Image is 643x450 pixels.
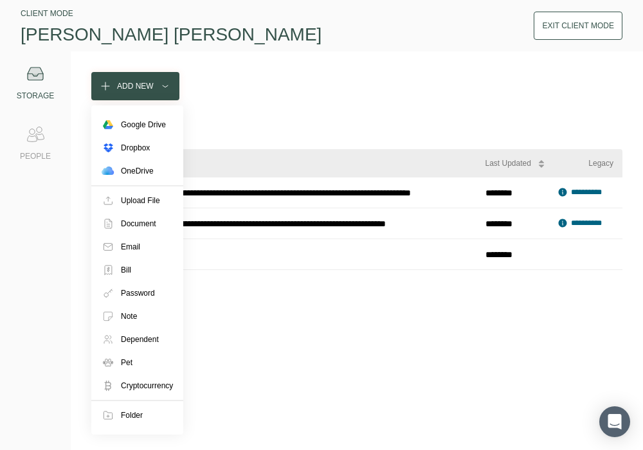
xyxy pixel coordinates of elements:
span: [PERSON_NAME] [PERSON_NAME] [21,24,321,45]
div: Exit Client Mode [542,19,614,32]
div: Folder [121,409,143,422]
button: Exit Client Mode [534,12,622,40]
div: Cryptocurrency [121,379,173,392]
div: Email [121,240,140,253]
div: Add New [117,80,154,93]
div: Document [121,217,156,230]
div: PEOPLE [20,150,51,163]
div: Pet [121,356,132,369]
div: Bill [121,264,131,276]
div: Password [121,287,155,300]
div: Legacy [588,157,613,170]
div: Dependent [121,333,159,346]
div: OneDrive [121,165,154,177]
div: Dropbox [121,141,150,154]
div: Upload File [121,194,160,207]
button: Add New [91,72,179,100]
div: Google Drive [121,118,166,131]
div: Note [121,310,137,323]
div: STORAGE [17,89,54,102]
span: CLIENT MODE [21,9,73,18]
div: Last Updated [485,157,531,170]
div: Open Intercom Messenger [599,406,630,437]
